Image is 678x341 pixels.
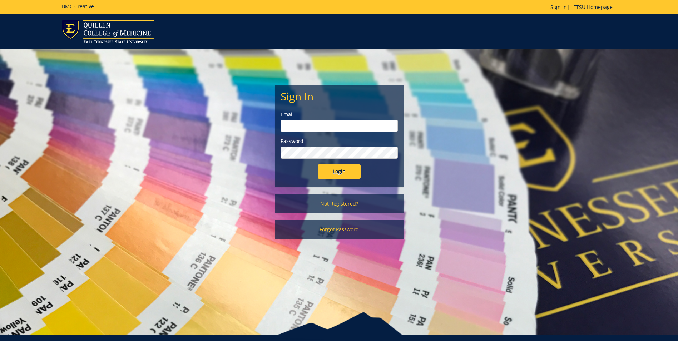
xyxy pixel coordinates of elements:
[281,138,398,145] label: Password
[62,20,154,43] img: ETSU logo
[275,194,404,213] a: Not Registered?
[570,4,616,10] a: ETSU Homepage
[275,220,404,239] a: Forgot Password
[281,111,398,118] label: Email
[62,4,94,9] h5: BMC Creative
[281,90,398,102] h2: Sign In
[318,164,361,179] input: Login
[550,4,616,11] p: |
[550,4,567,10] a: Sign In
